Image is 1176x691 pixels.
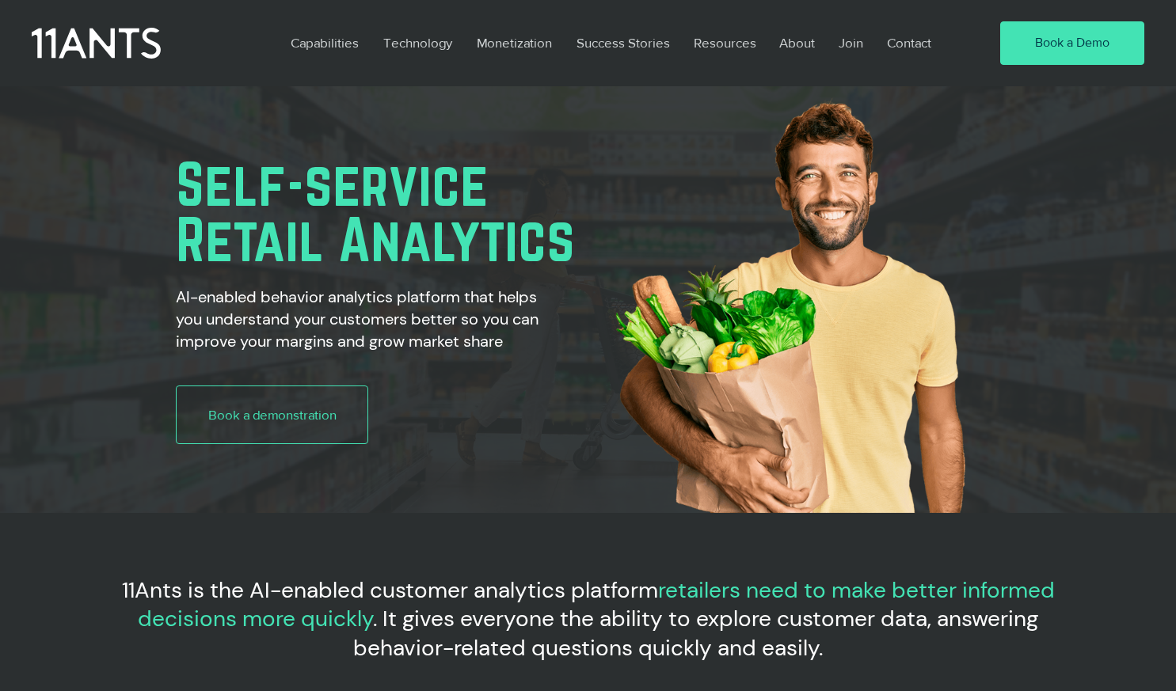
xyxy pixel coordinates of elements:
[208,405,337,424] span: Book a demonstration
[831,25,871,61] p: Join
[353,604,1038,662] span: . It gives everyone the ability to explore customer data, answering behavior-related questions qu...
[176,385,368,444] a: Book a demonstration
[827,25,875,61] a: Join
[1000,21,1144,66] a: Book a Demo
[279,25,371,61] a: Capabilities
[1035,34,1109,51] span: Book a Demo
[682,25,767,61] a: Resources
[375,25,460,61] p: Technology
[686,25,764,61] p: Resources
[875,25,945,61] a: Contact
[138,575,1055,633] span: retailers need to make better informed decisions more quickly
[767,25,827,61] a: About
[465,25,565,61] a: Monetization
[122,575,658,605] span: 11Ants is the AI-enabled customer analytics platform
[176,150,489,217] span: Self-service
[469,25,560,61] p: Monetization
[176,286,539,352] h2: AI-enabled behavior analytics platform that helps you understand your customers better so you can...
[279,25,954,61] nav: Site
[283,25,367,61] p: Capabilities
[879,25,939,61] p: Contact
[569,25,678,61] p: Success Stories
[771,25,823,61] p: About
[565,25,682,61] a: Success Stories
[176,206,575,272] span: Retail Analytics
[371,25,465,61] a: Technology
